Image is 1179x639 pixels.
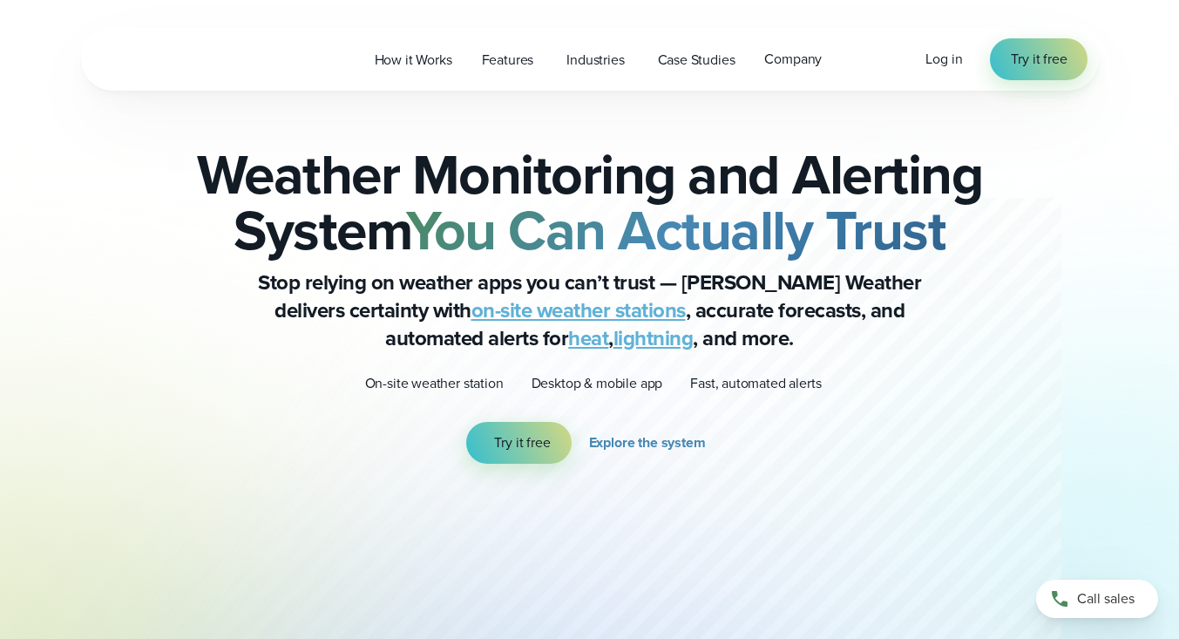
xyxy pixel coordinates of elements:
[406,189,945,271] strong: You Can Actually Trust
[494,432,550,453] span: Try it free
[375,50,452,71] span: How it Works
[589,422,713,464] a: Explore the system
[990,38,1088,80] a: Try it free
[365,373,504,394] p: On-site weather station
[532,373,663,394] p: Desktop & mobile app
[764,49,822,70] span: Company
[482,50,534,71] span: Features
[566,50,624,71] span: Industries
[643,42,750,78] a: Case Studies
[241,269,938,352] p: Stop relying on weather apps you can’t trust — [PERSON_NAME] Weather delivers certainty with , ac...
[589,432,706,453] span: Explore the system
[568,323,608,354] a: heat
[1011,49,1067,70] span: Try it free
[360,42,467,78] a: How it Works
[658,50,735,71] span: Case Studies
[925,49,962,69] span: Log in
[690,373,821,394] p: Fast, automated alerts
[168,146,1012,258] h2: Weather Monitoring and Alerting System
[925,49,962,70] a: Log in
[1036,580,1158,618] a: Call sales
[613,323,694,354] a: lightning
[471,295,686,326] a: on-site weather stations
[466,422,571,464] a: Try it free
[1077,588,1135,609] span: Call sales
